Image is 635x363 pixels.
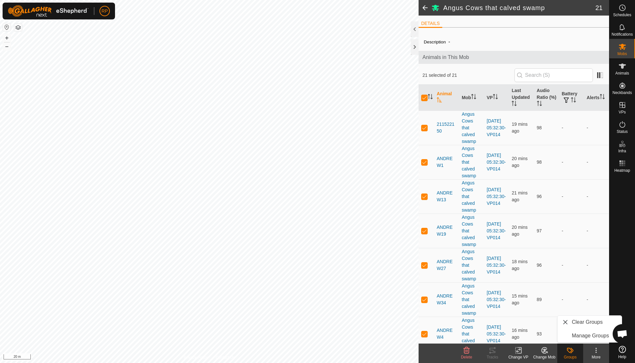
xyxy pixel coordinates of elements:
[613,13,631,17] span: Schedules
[558,316,622,329] li: Clear Groups
[184,355,208,360] a: Privacy Policy
[537,194,542,199] span: 96
[537,297,542,302] span: 89
[462,111,481,145] div: Angus Cows that calved swamp
[612,91,632,95] span: Neckbands
[612,32,633,36] span: Notifications
[487,256,506,275] a: [DATE] 05:32:30-VP014
[493,95,498,100] p-sorticon: Activate to sort
[584,111,609,145] td: -
[572,332,609,340] span: Manage Groups
[101,8,108,15] span: RP
[471,95,476,100] p-sorticon: Activate to sort
[537,125,542,130] span: 98
[437,190,456,203] span: ANDREW13
[422,72,514,79] span: 21 selected of 21
[559,214,584,248] td: -
[584,85,609,111] th: Alerts
[3,23,11,31] button: Reset Map
[584,179,609,214] td: -
[3,42,11,50] button: –
[618,149,626,153] span: Infra
[512,156,527,168] span: 29 Sep 2025 at 12:05 PM
[462,180,481,214] div: Angus Cows that calved swamp
[617,130,628,134] span: Status
[583,354,609,360] div: More
[618,52,627,56] span: Mobs
[509,85,534,111] th: Last Updated
[512,225,527,237] span: 29 Sep 2025 at 12:05 PM
[437,98,442,103] p-sorticon: Activate to sort
[571,98,576,103] p-sorticon: Activate to sort
[512,293,527,305] span: 29 Sep 2025 at 12:10 PM
[595,3,603,13] span: 21
[446,36,453,47] span: -
[437,155,456,169] span: ANDREW1
[615,71,629,75] span: Animals
[537,331,542,336] span: 93
[558,329,622,342] li: Manage Groups
[462,145,481,179] div: Angus Cows that calved swamp
[462,317,481,351] div: Angus Cows that calved swamp
[428,95,433,100] p-sorticon: Activate to sort
[419,20,442,28] li: DETAILS
[437,293,456,306] span: ANDREW34
[479,354,505,360] div: Tracks
[600,95,605,100] p-sorticon: Activate to sort
[584,248,609,282] td: -
[514,68,593,82] input: Search (S)
[3,34,11,42] button: +
[584,145,609,179] td: -
[537,102,542,107] p-sorticon: Activate to sort
[613,324,632,344] div: Open chat
[559,85,584,111] th: Battery
[572,318,603,326] span: Clear Groups
[618,355,626,359] span: Help
[559,111,584,145] td: -
[487,324,506,343] a: [DATE] 05:32:30-VP014
[487,221,506,240] a: [DATE] 05:32:30-VP014
[487,290,506,309] a: [DATE] 05:32:30-VP014
[614,169,630,172] span: Heatmap
[531,354,557,360] div: Change Mob
[559,282,584,317] td: -
[512,259,527,271] span: 29 Sep 2025 at 12:07 PM
[216,355,235,360] a: Contact Us
[537,159,542,165] span: 98
[559,248,584,282] td: -
[437,327,456,341] span: ANDREW4
[584,214,609,248] td: -
[487,187,506,206] a: [DATE] 05:32:30-VP014
[462,248,481,282] div: Angus Cows that calved swamp
[512,328,527,340] span: 29 Sep 2025 at 12:09 PM
[487,118,506,137] a: [DATE] 05:32:30-VP014
[512,190,527,202] span: 29 Sep 2025 at 12:04 PM
[609,343,635,361] a: Help
[559,179,584,214] td: -
[424,40,446,44] label: Description
[484,85,509,111] th: VP
[422,53,605,61] span: Animals in This Mob
[8,5,89,17] img: Gallagher Logo
[443,4,595,12] h2: Angus Cows that calved swamp
[487,153,506,171] a: [DATE] 05:32:30-VP014
[461,355,472,359] span: Delete
[512,102,517,107] p-sorticon: Activate to sort
[459,85,484,111] th: Mob
[437,258,456,272] span: ANDREW27
[537,228,542,233] span: 97
[559,145,584,179] td: -
[557,354,583,360] div: Groups
[537,263,542,268] span: 96
[462,214,481,248] div: Angus Cows that calved swamp
[618,110,626,114] span: VPs
[14,24,22,31] button: Map Layers
[434,85,459,111] th: Animal
[462,283,481,317] div: Angus Cows that calved swamp
[584,282,609,317] td: -
[437,121,456,135] span: 211522150
[534,85,559,111] th: Audio Ratio (%)
[512,122,527,134] span: 29 Sep 2025 at 12:06 PM
[505,354,531,360] div: Change VP
[437,224,456,238] span: ANDREW19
